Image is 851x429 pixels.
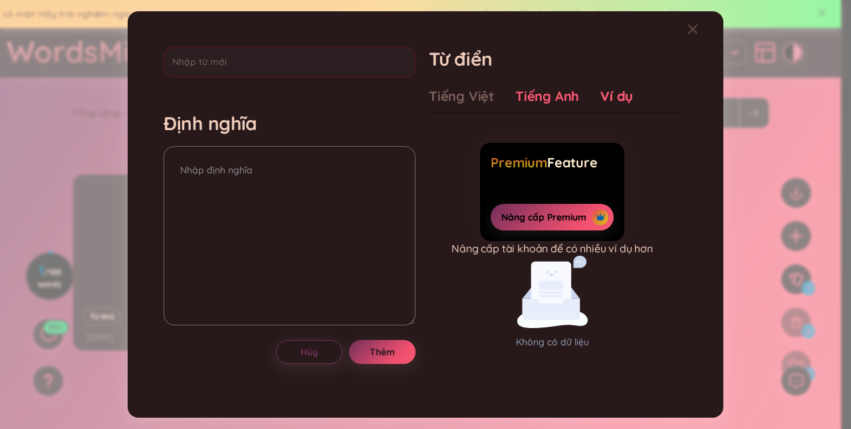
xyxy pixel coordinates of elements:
span: Hủy [301,345,318,359]
h1: Từ điển [429,47,681,71]
div: Nâng cấp tài khoản để có nhiều ví dụ hơn [451,241,653,256]
div: Feature [491,153,613,172]
div: Tiếng Anh [515,87,579,106]
span: Premium [491,154,547,171]
button: Close [687,11,723,47]
span: Thêm [370,345,395,359]
div: Tiếng Việt [429,87,494,106]
span: Nâng cấp Premium [501,211,586,224]
input: Nhập từ mới [164,47,416,77]
h4: Định nghĩa [164,112,416,135]
div: Ví dụ [600,87,633,106]
p: Không có dữ liệu [429,335,675,349]
img: crown icon [596,213,605,222]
